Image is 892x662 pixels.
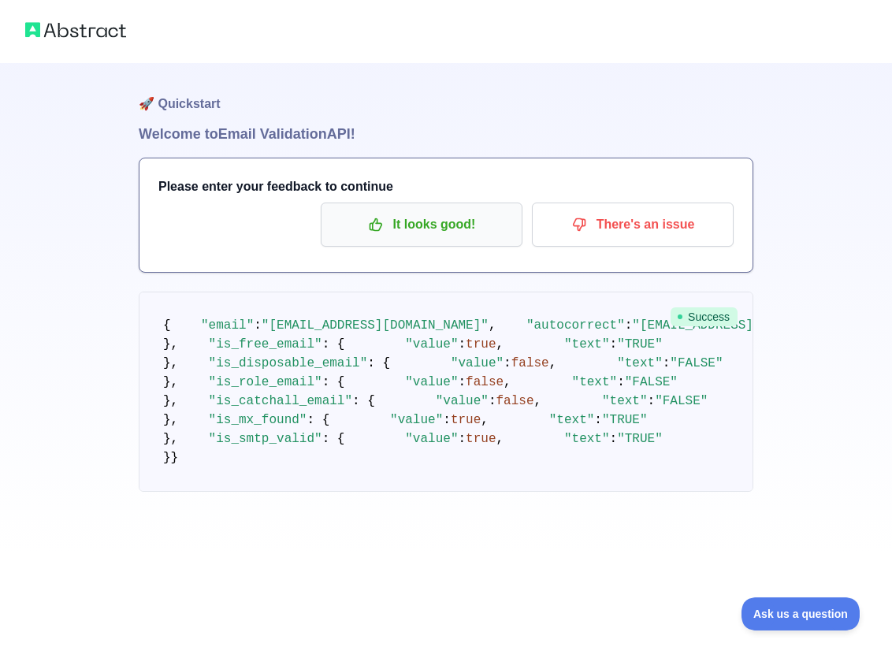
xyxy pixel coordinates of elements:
span: , [496,337,504,351]
p: There's an issue [544,211,722,238]
span: , [504,375,511,389]
span: "text" [564,432,610,446]
span: "[EMAIL_ADDRESS][DOMAIN_NAME]" [262,318,489,333]
span: : [625,318,633,333]
span: : { [322,375,345,389]
span: : { [322,432,345,446]
span: , [549,356,557,370]
span: : { [367,356,390,370]
span: { [163,318,171,333]
span: "is_role_email" [209,375,322,389]
span: , [481,413,489,427]
span: Success [671,307,738,326]
span: true [466,337,496,351]
span: "text" [617,356,663,370]
span: : [610,432,618,446]
p: It looks good! [333,211,511,238]
span: "text" [602,394,648,408]
span: : [254,318,262,333]
span: "value" [405,375,458,389]
span: , [489,318,496,333]
span: "is_free_email" [209,337,322,351]
h1: Welcome to Email Validation API! [139,123,753,145]
span: : [594,413,602,427]
span: : [458,337,466,351]
span: "value" [405,337,458,351]
span: "is_catchall_email" [209,394,352,408]
span: "value" [405,432,458,446]
span: true [466,432,496,446]
span: "[EMAIL_ADDRESS][DOMAIN_NAME]" [632,318,859,333]
span: true [451,413,481,427]
img: Abstract logo [25,19,126,41]
span: : [504,356,511,370]
span: "is_mx_found" [209,413,307,427]
button: There's an issue [532,203,734,247]
span: false [496,394,534,408]
span: : { [307,413,329,427]
span: : [648,394,656,408]
span: "TRUE" [617,337,663,351]
span: : [610,337,618,351]
span: "value" [436,394,489,408]
span: : [458,432,466,446]
span: "email" [201,318,254,333]
span: "text" [564,337,610,351]
span: : [443,413,451,427]
span: , [496,432,504,446]
span: "text" [572,375,618,389]
span: , [534,394,542,408]
button: It looks good! [321,203,522,247]
span: "is_disposable_email" [209,356,368,370]
span: : { [352,394,375,408]
span: "FALSE" [670,356,723,370]
span: "TRUE" [617,432,663,446]
span: : [663,356,671,370]
span: : [489,394,496,408]
span: "value" [451,356,504,370]
span: : { [322,337,345,351]
span: : [617,375,625,389]
span: "autocorrect" [526,318,625,333]
span: "value" [390,413,443,427]
span: "FALSE" [655,394,708,408]
h1: 🚀 Quickstart [139,63,753,123]
span: false [511,356,549,370]
span: "is_smtp_valid" [209,432,322,446]
span: "TRUE" [602,413,648,427]
span: false [466,375,504,389]
span: : [458,375,466,389]
h3: Please enter your feedback to continue [158,177,734,196]
span: "FALSE" [625,375,678,389]
span: "text" [549,413,595,427]
iframe: Toggle Customer Support [741,597,860,630]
